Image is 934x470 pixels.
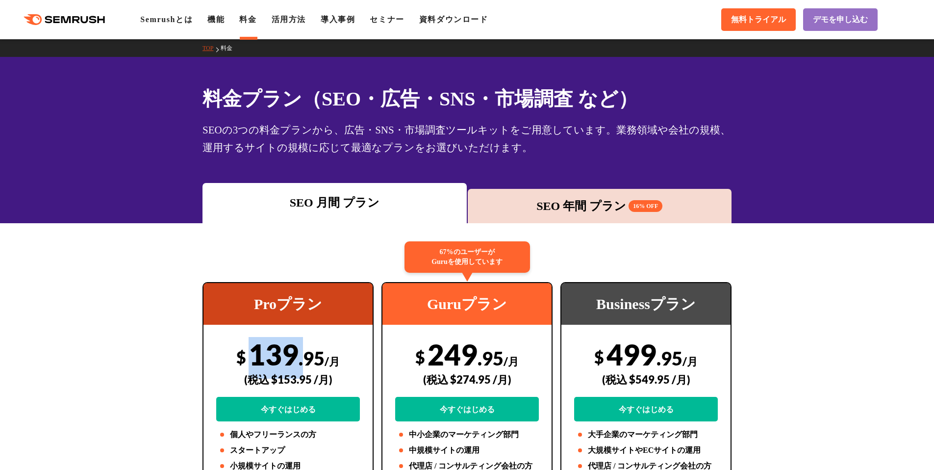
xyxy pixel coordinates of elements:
li: 大手企業のマーケティング部門 [574,429,718,441]
li: 中規模サイトの運用 [395,444,539,456]
li: スタートアップ [216,444,360,456]
li: 中小企業のマーケティング部門 [395,429,539,441]
div: SEO 月間 プラン [207,194,462,211]
a: 料金 [221,45,240,52]
div: SEOの3つの料金プランから、広告・SNS・市場調査ツールキットをご用意しています。業務領域や会社の規模、運用するサイトの規模に応じて最適なプランをお選びいただけます。 [202,121,732,157]
div: (税込 $549.95 /月) [574,362,718,397]
div: (税込 $274.95 /月) [395,362,539,397]
div: (税込 $153.95 /月) [216,362,360,397]
a: 今すぐはじめる [395,397,539,421]
span: $ [236,347,246,367]
span: /月 [504,355,519,368]
span: .95 [478,347,504,369]
li: 個人やフリーランスの方 [216,429,360,441]
a: TOP [202,45,221,52]
a: 今すぐはじめる [216,397,360,421]
a: 資料ダウンロード [419,15,488,24]
div: SEO 年間 プラン [473,197,727,215]
a: デモを申し込む [803,8,878,31]
div: 499 [574,337,718,421]
span: 16% OFF [629,200,662,212]
div: 249 [395,337,539,421]
div: Businessプラン [561,283,731,325]
a: 活用方法 [272,15,306,24]
div: 139 [216,337,360,421]
h1: 料金プラン（SEO・広告・SNS・市場調査 など） [202,84,732,113]
span: /月 [325,355,340,368]
a: 機能 [207,15,225,24]
span: $ [594,347,604,367]
li: 大規模サイトやECサイトの運用 [574,444,718,456]
a: 料金 [239,15,256,24]
span: .95 [656,347,682,369]
span: .95 [299,347,325,369]
span: $ [415,347,425,367]
span: /月 [682,355,698,368]
div: Proプラン [203,283,373,325]
span: デモを申し込む [813,15,868,25]
span: 無料トライアル [731,15,786,25]
a: 無料トライアル [721,8,796,31]
a: Semrushとは [140,15,193,24]
a: 導入事例 [321,15,355,24]
a: 今すぐはじめる [574,397,718,421]
div: 67%のユーザーが Guruを使用しています [404,241,530,273]
a: セミナー [370,15,404,24]
div: Guruプラン [382,283,552,325]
